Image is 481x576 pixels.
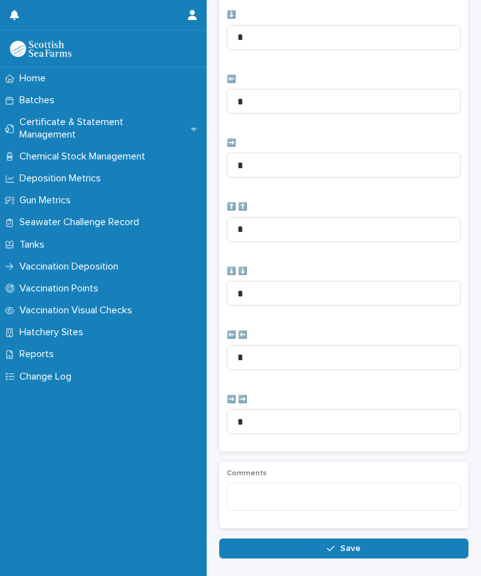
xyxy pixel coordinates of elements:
p: Deposition Metrics [14,173,111,184]
p: Vaccination Points [14,283,108,295]
span: ⬅️ [227,76,236,83]
p: Tanks [14,239,54,251]
span: ➡️ [227,139,236,147]
p: Gun Metrics [14,195,81,206]
span: ⬇️ ⬇️ [227,268,247,275]
p: Certificate & Statement Management [14,116,191,140]
p: Hatchery Sites [14,326,93,338]
span: ➡️ ➡️ [227,396,247,403]
span: ⬆️ ⬆️ [227,203,247,211]
p: Vaccination Visual Checks [14,305,142,316]
p: Home [14,73,56,84]
p: Seawater Challenge Record [14,216,149,228]
img: uOABhIYSsOPhGJQdTwEw [10,41,71,57]
p: Change Log [14,371,81,383]
span: ⬅️ ⬅️ [227,331,247,339]
p: Vaccination Deposition [14,261,128,273]
p: Reports [14,348,64,360]
span: Save [340,544,361,553]
button: Save [219,538,468,558]
p: Batches [14,94,65,106]
span: Comments [227,470,267,477]
span: ⬇️ [227,11,236,19]
p: Chemical Stock Management [14,151,155,163]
